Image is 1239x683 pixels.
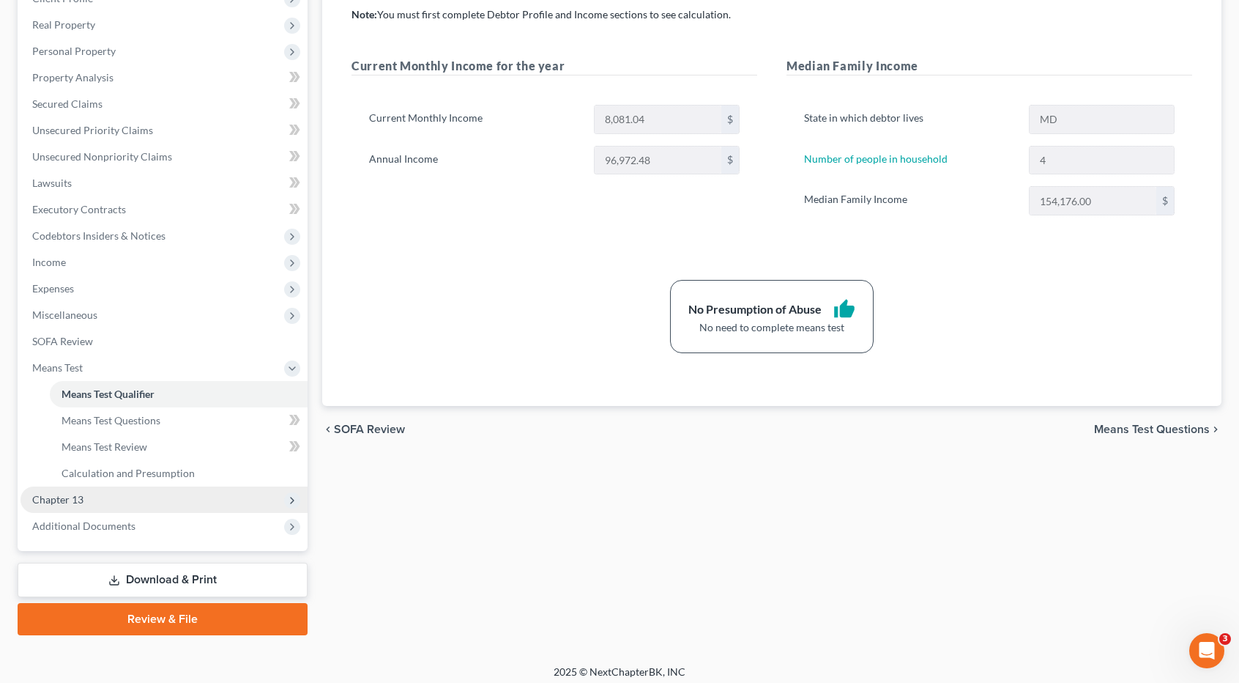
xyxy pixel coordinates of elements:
[688,320,855,335] div: No need to complete means test
[32,493,83,506] span: Chapter 13
[1030,147,1174,174] input: --
[32,256,66,268] span: Income
[721,147,739,174] div: $
[21,64,308,91] a: Property Analysis
[595,147,721,174] input: 0.00
[1030,106,1174,133] input: State
[21,91,308,117] a: Secured Claims
[32,71,114,84] span: Property Analysis
[62,414,160,427] span: Means Test Questions
[50,381,308,407] a: Means Test Qualifier
[32,177,72,189] span: Lawsuits
[32,124,153,136] span: Unsecured Priority Claims
[50,407,308,434] a: Means Test Questions
[32,203,126,215] span: Executory Contracts
[32,229,165,242] span: Codebtors Insiders & Notices
[334,424,405,435] span: SOFA Review
[32,309,97,321] span: Miscellaneous
[1156,187,1174,215] div: $
[50,460,308,487] a: Calculation and Presumption
[32,282,74,295] span: Expenses
[32,97,103,110] span: Secured Claims
[18,603,308,635] a: Review & File
[688,301,822,318] div: No Presumption of Abuse
[797,186,1022,215] label: Median Family Income
[804,152,948,165] a: Number of people in household
[62,440,147,453] span: Means Test Review
[1219,633,1231,645] span: 3
[32,361,83,374] span: Means Test
[32,150,172,163] span: Unsecured Nonpriority Claims
[797,105,1022,134] label: State in which debtor lives
[21,144,308,170] a: Unsecured Nonpriority Claims
[351,8,377,21] strong: Note:
[362,146,587,175] label: Annual Income
[1210,424,1221,435] i: chevron_right
[21,117,308,144] a: Unsecured Priority Claims
[21,170,308,196] a: Lawsuits
[1030,187,1156,215] input: 0.00
[32,45,116,57] span: Personal Property
[21,328,308,355] a: SOFA Review
[21,196,308,223] a: Executory Contracts
[62,388,155,400] span: Means Test Qualifier
[1094,424,1221,435] button: Means Test Questions chevron_right
[595,106,721,133] input: 0.00
[18,563,308,597] a: Download & Print
[1094,424,1210,435] span: Means Test Questions
[322,424,405,435] button: chevron_left SOFA Review
[32,520,135,532] span: Additional Documents
[50,434,308,460] a: Means Test Review
[362,105,587,134] label: Current Monthly Income
[786,57,1192,75] h5: Median Family Income
[62,467,195,479] span: Calculation and Presumption
[322,424,334,435] i: chevron_left
[1189,633,1224,668] iframe: Intercom live chat
[32,335,93,347] span: SOFA Review
[351,57,757,75] h5: Current Monthly Income for the year
[833,298,855,320] i: thumb_up
[351,7,1192,22] p: You must first complete Debtor Profile and Income sections to see calculation.
[721,106,739,133] div: $
[32,18,95,31] span: Real Property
